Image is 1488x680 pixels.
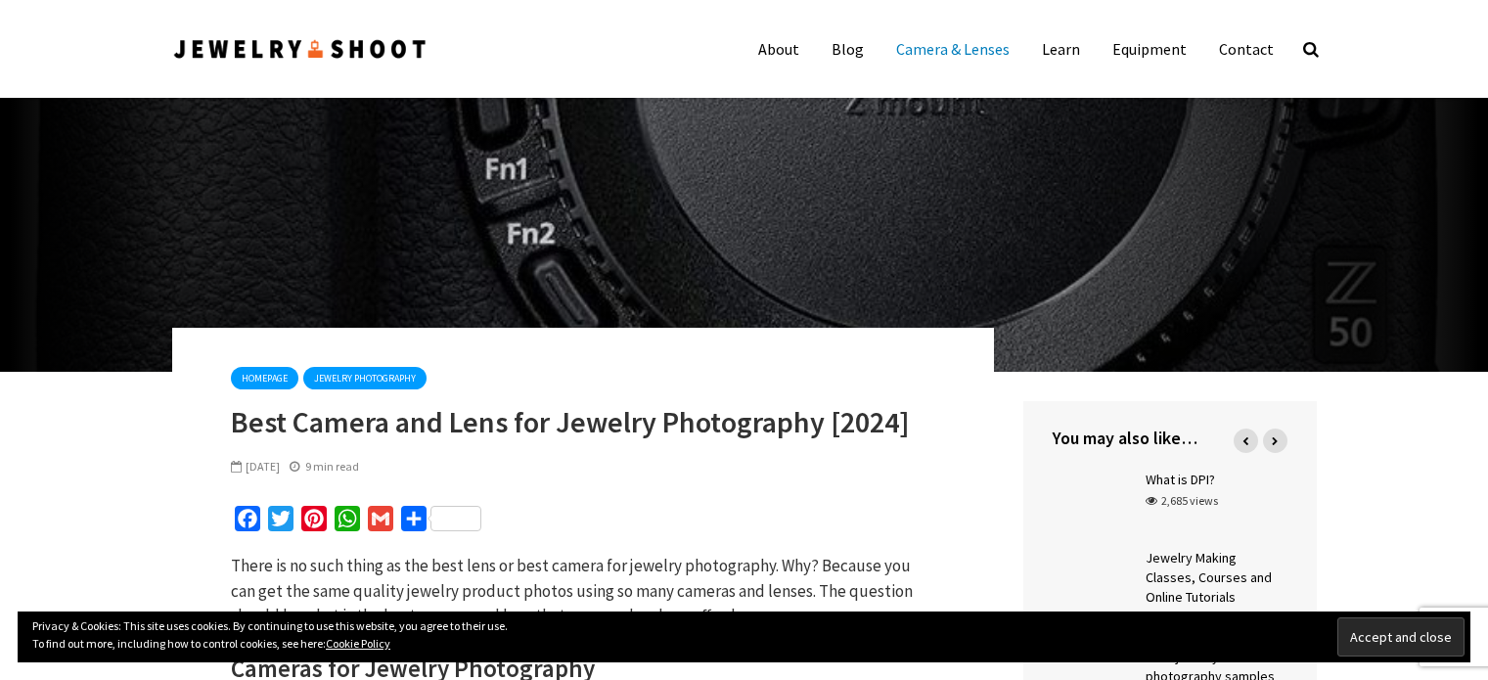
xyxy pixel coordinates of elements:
[290,458,359,476] div: 9 min read
[303,367,427,389] a: Jewelry Photography
[231,404,935,439] h1: Best Camera and Lens for Jewelry Photography [2024]
[231,459,280,474] span: [DATE]
[744,29,814,68] a: About
[331,506,364,538] a: WhatsApp
[1027,29,1095,68] a: Learn
[231,367,298,389] a: homepage
[264,506,297,538] a: Twitter
[364,506,397,538] a: Gmail
[297,506,331,538] a: Pinterest
[1204,29,1288,68] a: Contact
[1146,492,1218,510] div: 2,685 views
[172,36,428,63] img: Jewelry Photographer Bay Area - San Francisco | Nationwide via Mail
[231,554,935,629] p: There is no such thing as the best lens or best camera for jewelry photography. Why? Because you ...
[1146,610,1224,627] div: 14,207 views
[1146,471,1215,488] a: What is DPI?
[881,29,1024,68] a: Camera & Lenses
[397,506,485,538] a: Share
[231,506,264,538] a: Facebook
[1337,617,1465,657] input: Accept and close
[326,636,390,651] a: Cookie Policy
[1146,549,1272,606] a: Jewelry Making Classes, Courses and Online Tutorials
[18,612,1470,662] div: Privacy & Cookies: This site uses cookies. By continuing to use this website, you agree to their ...
[11,78,1478,372] img: Cameras for product photography
[1053,426,1287,450] h4: You may also like…
[817,29,879,68] a: Blog
[1098,29,1201,68] a: Equipment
